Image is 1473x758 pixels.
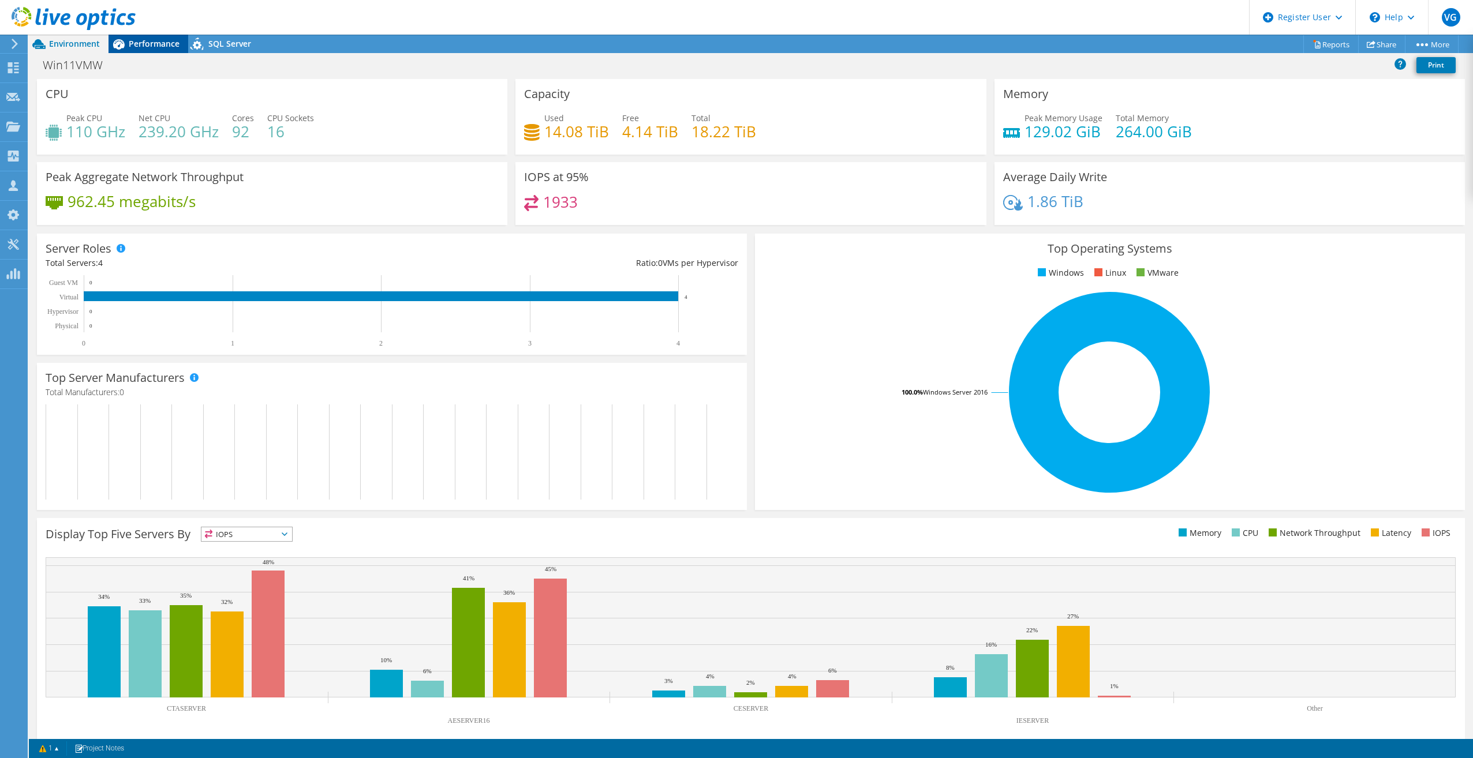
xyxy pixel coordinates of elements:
text: 3 [528,339,532,347]
text: 1 [231,339,234,347]
text: Physical [55,322,78,330]
span: Environment [49,38,100,49]
text: 4% [788,673,797,680]
span: Performance [129,38,180,49]
tspan: Windows Server 2016 [923,388,988,396]
span: IOPS [201,527,292,541]
div: Ratio: VMs per Hypervisor [392,257,738,269]
a: Project Notes [66,741,132,756]
text: 6% [828,667,837,674]
h3: IOPS at 95% [524,171,589,183]
span: Total Memory [1116,112,1169,123]
text: 36% [503,589,515,596]
span: 4 [98,257,103,268]
span: Free [622,112,639,123]
span: Cores [232,112,254,123]
li: IOPS [1419,527,1450,539]
h3: Capacity [524,88,570,100]
h4: 4.14 TiB [622,125,678,138]
text: CESERVER [734,704,768,712]
h4: 239.20 GHz [139,125,219,138]
span: CPU Sockets [267,112,314,123]
span: SQL Server [208,38,251,49]
h4: 962.45 megabits/s [68,195,196,208]
text: 22% [1026,626,1038,633]
text: 16% [985,641,997,648]
text: 2% [746,679,755,686]
text: AESERVER16 [447,716,489,725]
h4: 264.00 GiB [1116,125,1192,138]
text: 0 [89,323,92,329]
span: Peak CPU [66,112,102,123]
h3: Top Server Manufacturers [46,372,185,384]
text: 3% [664,677,673,684]
text: 45% [545,565,556,572]
h4: 1933 [543,196,578,208]
tspan: 100.0% [902,388,923,396]
li: Network Throughput [1266,527,1360,539]
h4: 110 GHz [66,125,125,138]
svg: \n [1370,12,1380,22]
h3: Memory [1003,88,1048,100]
text: 8% [946,664,955,671]
a: More [1405,35,1459,53]
text: Virtual [59,293,79,301]
text: 27% [1067,613,1079,620]
text: IESERVER [1016,716,1049,725]
text: Other [1307,704,1322,712]
li: VMware [1134,267,1179,279]
li: Latency [1368,527,1411,539]
span: Used [544,112,564,123]
text: 34% [98,593,110,600]
h4: 1.86 TiB [1027,195,1083,208]
text: 2 [379,339,383,347]
text: Guest VM [49,279,78,287]
a: Print [1416,57,1456,73]
h3: CPU [46,88,69,100]
span: VG [1442,8,1460,27]
h1: Win11VMW [38,59,121,72]
h4: 129.02 GiB [1025,125,1102,138]
h4: 18.22 TiB [691,125,756,138]
text: 4% [706,673,715,680]
div: Total Servers: [46,257,392,269]
text: 0 [89,280,92,286]
h3: Top Operating Systems [764,242,1456,255]
li: Linux [1091,267,1126,279]
text: 1% [1110,682,1119,689]
text: 4 [676,339,680,347]
text: 33% [139,597,151,604]
text: 4 [685,294,687,300]
h4: 16 [267,125,314,138]
li: Memory [1176,527,1221,539]
span: Peak Memory Usage [1025,112,1102,123]
text: 0 [89,309,92,314]
h4: Total Manufacturers: [46,386,738,399]
text: 35% [180,592,192,599]
text: 41% [463,575,474,581]
text: 0 [82,339,85,347]
h3: Peak Aggregate Network Throughput [46,171,244,183]
span: Total [691,112,711,123]
a: Reports [1303,35,1359,53]
a: Share [1358,35,1405,53]
text: 32% [221,598,233,605]
text: 6% [423,667,432,674]
h3: Average Daily Write [1003,171,1107,183]
h3: Server Roles [46,242,111,255]
text: Hypervisor [47,307,78,316]
span: Net CPU [139,112,170,123]
span: 0 [658,257,663,268]
text: 48% [263,558,274,565]
a: 1 [31,741,67,756]
span: 0 [119,386,124,397]
text: CTASERVER [167,704,206,712]
li: CPU [1229,527,1258,539]
text: 10% [380,656,392,663]
h4: 92 [232,125,254,138]
li: Windows [1035,267,1084,279]
h4: 14.08 TiB [544,125,609,138]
